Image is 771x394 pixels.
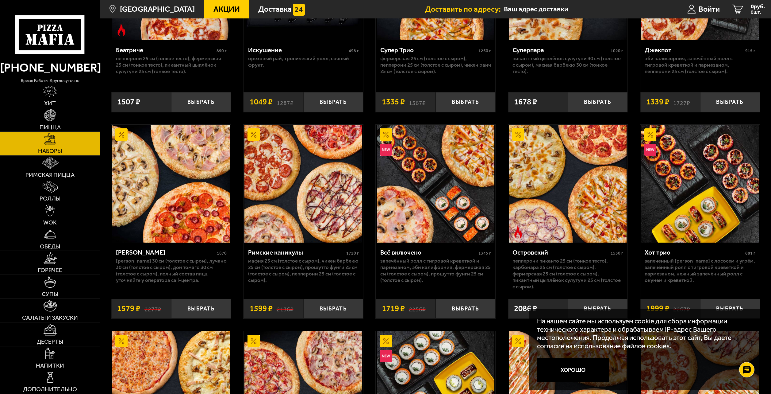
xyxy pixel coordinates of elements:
img: Хот трио [641,125,759,243]
img: Острое блюдо [115,24,127,36]
a: АкционныйОстрое блюдоОстровский [508,125,628,243]
span: 1335 ₽ [382,98,405,106]
span: Дополнительно [23,386,77,392]
span: 850 г [217,48,227,53]
div: Супер Трио [380,46,477,54]
img: Новинка [380,350,392,362]
button: Выбрать [435,299,495,318]
span: 1678 ₽ [514,98,537,106]
span: 1339 ₽ [646,98,669,106]
span: Супы [42,291,58,297]
span: Напитки [36,363,64,369]
s: 1567 ₽ [409,98,426,106]
span: Войти [699,5,720,13]
span: 498 г [349,48,359,53]
span: 1049 ₽ [250,98,273,106]
img: Акционный [247,128,259,140]
img: Хет Трик [112,125,230,243]
p: Пепперони Пиканто 25 см (тонкое тесто), Карбонара 25 см (толстое с сыром), Фермерская 25 см (толс... [512,258,623,290]
span: 1670 [217,251,227,256]
span: 1579 ₽ [117,305,140,313]
span: 1507 ₽ [117,98,140,106]
a: АкционныйНовинкаВсё включено [376,125,495,243]
img: Акционный [380,335,392,347]
span: 1550 г [611,251,623,256]
s: 2267 ₽ [673,305,690,313]
div: [PERSON_NAME] [116,248,215,256]
p: Пепперони 25 см (тонкое тесто), Фермерская 25 см (тонкое тесто), Пикантный цыплёнок сулугуни 25 с... [116,55,227,75]
span: WOK [43,220,57,225]
img: 15daf4d41897b9f0e9f617042186c801.svg [293,4,305,16]
button: Выбрать [303,299,363,318]
img: Акционный [115,335,127,347]
span: 1260 г [478,48,491,53]
span: 1719 ₽ [382,305,405,313]
button: Выбрать [700,92,760,112]
span: Горячее [38,267,62,273]
img: Акционный [512,335,524,347]
span: Акции [213,5,240,13]
span: 0 шт. [751,10,765,15]
button: Выбрать [303,92,363,112]
img: Всё включено [377,125,495,243]
s: 1727 ₽ [673,98,690,106]
p: Эби Калифорния, Запечённый ролл с тигровой креветкой и пармезаном, Пепперони 25 см (толстое с сыр... [645,55,755,75]
span: Доставить по адресу: [425,5,504,13]
p: Мафия 25 см (толстое с сыром), Чикен Барбекю 25 см (толстое с сыром), Прошутто Фунги 25 см (толст... [248,258,359,283]
button: Хорошо [537,358,609,382]
span: 1020 г [611,48,623,53]
span: 1720 г [346,251,359,256]
span: 1999 ₽ [646,305,669,313]
div: Хот трио [645,248,744,256]
span: 915 г [745,48,755,53]
p: Запечённый ролл с тигровой креветкой и пармезаном, Эби Калифорния, Фермерская 25 см (толстое с сы... [380,258,491,283]
button: Выбрать [568,92,628,112]
p: Запеченный [PERSON_NAME] с лососем и угрём, Запечённый ролл с тигровой креветкой и пармезаном, Не... [645,258,755,283]
span: Десерты [37,339,63,345]
span: Роллы [40,196,60,201]
button: Выбрать [568,299,628,318]
img: Римские каникулы [244,125,362,243]
s: 1287 ₽ [277,98,293,106]
img: Новинка [380,144,392,156]
span: 1599 ₽ [250,305,273,313]
img: Новинка [644,144,656,156]
img: Акционный [512,128,524,140]
span: Римская пицца [25,172,75,178]
img: Акционный [247,335,259,347]
div: Джекпот [645,46,744,54]
span: Наборы [38,148,62,154]
button: Выбрать [700,299,760,318]
button: Выбрать [171,92,231,112]
s: 2277 ₽ [144,305,161,313]
span: [GEOGRAPHIC_DATA] [120,5,195,13]
a: АкционныйХет Трик [111,125,231,243]
span: 0 руб. [751,4,765,9]
a: АкционныйНовинкаХот трио [640,125,760,243]
button: Выбрать [171,299,231,318]
p: На нашем сайте мы используем cookie для сбора информации технического характера и обрабатываем IP... [537,317,749,350]
img: Островский [509,125,627,243]
a: АкционныйРимские каникулы [244,125,363,243]
div: Римские каникулы [248,248,345,256]
div: Суперпара [512,46,609,54]
span: 881 г [745,251,755,256]
p: [PERSON_NAME] 30 см (толстое с сыром), Лучано 30 см (толстое с сыром), Дон Томаго 30 см (толстое ... [116,258,227,283]
span: 1345 г [478,251,491,256]
img: Острое блюдо [512,226,524,238]
p: Пикантный цыплёнок сулугуни 30 см (толстое с сыром), Мясная Барбекю 30 см (тонкое тесто). [512,55,623,75]
p: Ореховый рай, Тропический ролл, Сочный фрукт. [248,55,359,68]
span: Обеды [40,244,60,249]
img: Акционный [644,128,656,140]
span: Пицца [40,124,61,130]
input: Ваш адрес доставки [504,4,658,15]
s: 2136 ₽ [277,305,293,313]
div: Искушение [248,46,347,54]
img: Акционный [115,128,127,140]
button: Выбрать [435,92,495,112]
span: Хит [44,100,56,106]
div: Островский [512,248,609,256]
span: Салаты и закуски [22,315,78,321]
div: Всё включено [380,248,477,256]
div: Беатриче [116,46,215,54]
